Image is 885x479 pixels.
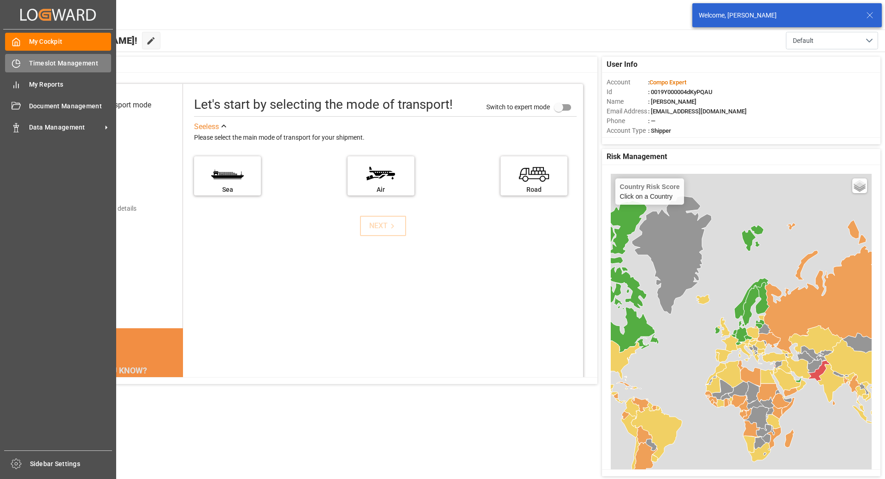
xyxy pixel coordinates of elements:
a: My Cockpit [5,33,111,51]
div: DID YOU KNOW? [50,361,183,380]
h4: Country Risk Score [620,183,680,190]
div: Road [505,185,563,195]
span: My Cockpit [29,37,112,47]
div: Click on a Country [620,183,680,200]
span: Data Management [29,123,102,132]
div: Sea [199,185,256,195]
a: Layers [852,178,867,193]
span: Default [793,36,814,46]
span: : 0019Y000004dKyPQAU [648,89,713,95]
div: NEXT [369,220,397,231]
span: Id [607,87,648,97]
span: : Shipper [648,127,671,134]
button: open menu [786,32,878,49]
div: Please select the main mode of transport for your shipment. [194,132,577,143]
span: Timeslot Management [29,59,112,68]
span: Sidebar Settings [30,459,112,469]
span: Name [607,97,648,106]
span: Switch to expert mode [486,103,550,110]
span: Risk Management [607,151,667,162]
span: : [648,79,686,86]
button: NEXT [360,216,406,236]
div: Air [352,185,410,195]
span: My Reports [29,80,112,89]
span: Compo Expert [649,79,686,86]
span: : [EMAIL_ADDRESS][DOMAIN_NAME] [648,108,747,115]
div: Let's start by selecting the mode of transport! [194,95,453,114]
span: Account Type [607,126,648,136]
span: User Info [607,59,637,70]
span: Email Address [607,106,648,116]
a: Timeslot Management [5,54,111,72]
span: Phone [607,116,648,126]
span: Document Management [29,101,112,111]
span: Account [607,77,648,87]
div: Welcome, [PERSON_NAME] [699,11,857,20]
span: : [PERSON_NAME] [648,98,696,105]
span: : — [648,118,655,124]
div: See less [194,121,219,132]
span: Hello [PERSON_NAME]! [38,32,137,49]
